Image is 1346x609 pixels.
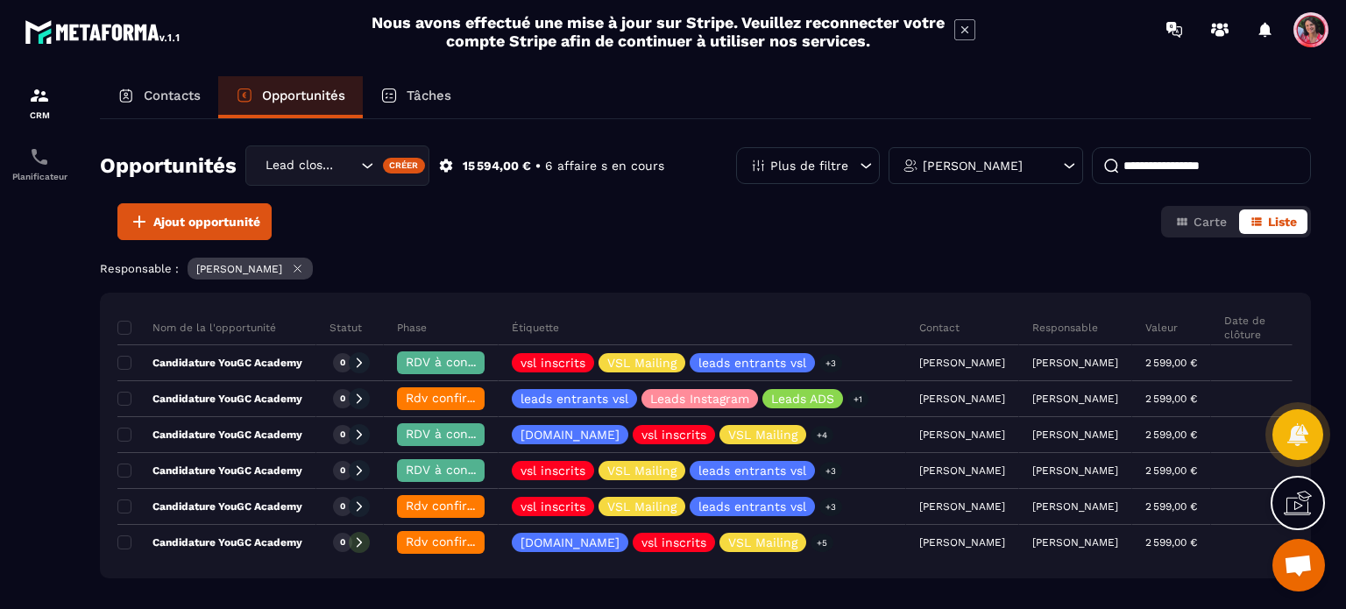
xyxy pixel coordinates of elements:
[919,321,960,335] p: Contact
[1145,536,1197,549] p: 2 599,00 €
[363,76,469,118] a: Tâches
[698,357,806,369] p: leads entrants vsl
[1032,357,1118,369] p: [PERSON_NAME]
[607,464,677,477] p: VSL Mailing
[728,428,797,441] p: VSL Mailing
[117,392,302,406] p: Candidature YouGC Academy
[261,156,339,175] span: Lead closing
[641,536,706,549] p: vsl inscrits
[521,536,620,549] p: [DOMAIN_NAME]
[406,463,519,477] span: RDV à confimer ❓
[117,428,302,442] p: Candidature YouGC Academy
[521,357,585,369] p: vsl inscrits
[607,500,677,513] p: VSL Mailing
[117,321,276,335] p: Nom de la l'opportunité
[117,499,302,513] p: Candidature YouGC Academy
[1032,393,1118,405] p: [PERSON_NAME]
[1032,428,1118,441] p: [PERSON_NAME]
[1032,321,1098,335] p: Responsable
[819,354,842,372] p: +3
[218,76,363,118] a: Opportunités
[340,500,345,513] p: 0
[117,464,302,478] p: Candidature YouGC Academy
[100,148,237,183] h2: Opportunités
[923,159,1023,172] p: [PERSON_NAME]
[196,263,282,275] p: [PERSON_NAME]
[521,464,585,477] p: vsl inscrits
[4,72,74,133] a: formationformationCRM
[117,356,302,370] p: Candidature YouGC Academy
[1165,209,1237,234] button: Carte
[340,536,345,549] p: 0
[25,16,182,47] img: logo
[521,393,628,405] p: leads entrants vsl
[100,76,218,118] a: Contacts
[819,462,842,480] p: +3
[1032,464,1118,477] p: [PERSON_NAME]
[339,156,357,175] input: Search for option
[535,158,541,174] p: •
[100,262,179,275] p: Responsable :
[1145,393,1197,405] p: 2 599,00 €
[29,85,50,106] img: formation
[383,158,426,173] div: Créer
[406,427,519,441] span: RDV à confimer ❓
[245,145,429,186] div: Search for option
[1032,500,1118,513] p: [PERSON_NAME]
[1145,428,1197,441] p: 2 599,00 €
[1032,536,1118,549] p: [PERSON_NAME]
[1194,215,1227,229] span: Carte
[4,110,74,120] p: CRM
[728,536,797,549] p: VSL Mailing
[406,499,505,513] span: Rdv confirmé ✅
[771,393,834,405] p: Leads ADS
[819,498,842,516] p: +3
[545,158,664,174] p: 6 affaire s en cours
[698,500,806,513] p: leads entrants vsl
[1145,357,1197,369] p: 2 599,00 €
[1145,464,1197,477] p: 2 599,00 €
[847,390,868,408] p: +1
[340,428,345,441] p: 0
[397,321,427,335] p: Phase
[153,213,260,230] span: Ajout opportunité
[407,88,451,103] p: Tâches
[811,534,833,552] p: +5
[117,535,302,549] p: Candidature YouGC Academy
[4,133,74,195] a: schedulerschedulerPlanificateur
[29,146,50,167] img: scheduler
[641,428,706,441] p: vsl inscrits
[117,203,272,240] button: Ajout opportunité
[262,88,345,103] p: Opportunités
[1272,539,1325,591] a: Ouvrir le chat
[607,357,677,369] p: VSL Mailing
[1239,209,1307,234] button: Liste
[650,393,749,405] p: Leads Instagram
[698,464,806,477] p: leads entrants vsl
[329,321,362,335] p: Statut
[1268,215,1297,229] span: Liste
[144,88,201,103] p: Contacts
[1224,314,1279,342] p: Date de clôture
[340,464,345,477] p: 0
[1145,500,1197,513] p: 2 599,00 €
[811,426,833,444] p: +4
[512,321,559,335] p: Étiquette
[406,355,519,369] span: RDV à confimer ❓
[406,391,505,405] span: Rdv confirmé ✅
[770,159,848,172] p: Plus de filtre
[521,428,620,441] p: [DOMAIN_NAME]
[371,13,946,50] h2: Nous avons effectué une mise à jour sur Stripe. Veuillez reconnecter votre compte Stripe afin de ...
[1145,321,1178,335] p: Valeur
[4,172,74,181] p: Planificateur
[340,357,345,369] p: 0
[406,535,505,549] span: Rdv confirmé ✅
[521,500,585,513] p: vsl inscrits
[340,393,345,405] p: 0
[463,158,531,174] p: 15 594,00 €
